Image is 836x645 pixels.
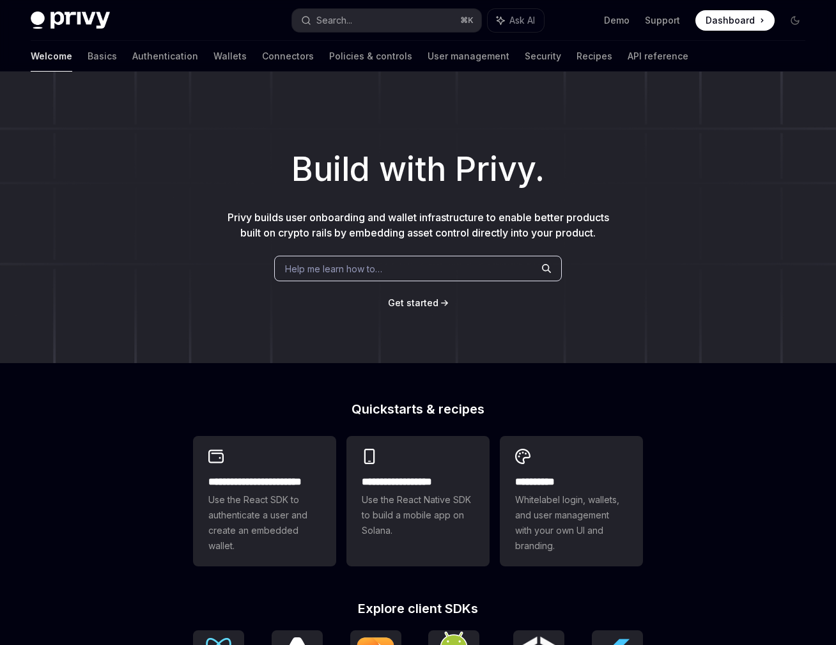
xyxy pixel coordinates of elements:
span: Ask AI [509,14,535,27]
a: Basics [88,41,117,72]
span: Dashboard [706,14,755,27]
a: Dashboard [695,10,775,31]
a: **** *****Whitelabel login, wallets, and user management with your own UI and branding. [500,436,643,566]
a: **** **** **** ***Use the React Native SDK to build a mobile app on Solana. [346,436,490,566]
span: Privy builds user onboarding and wallet infrastructure to enable better products built on crypto ... [228,211,609,239]
img: dark logo [31,12,110,29]
span: Use the React SDK to authenticate a user and create an embedded wallet. [208,492,321,554]
a: User management [428,41,509,72]
h2: Explore client SDKs [193,602,643,615]
a: Authentication [132,41,198,72]
button: Ask AI [488,9,544,32]
a: Support [645,14,680,27]
span: ⌘ K [460,15,474,26]
span: Get started [388,297,438,308]
h2: Quickstarts & recipes [193,403,643,416]
a: Welcome [31,41,72,72]
a: Security [525,41,561,72]
button: Search...⌘K [292,9,481,32]
a: Wallets [213,41,247,72]
a: API reference [628,41,688,72]
span: Help me learn how to… [285,262,382,276]
span: Whitelabel login, wallets, and user management with your own UI and branding. [515,492,628,554]
button: Toggle dark mode [785,10,805,31]
a: Recipes [577,41,612,72]
a: Demo [604,14,630,27]
div: Search... [316,13,352,28]
h1: Build with Privy. [20,144,816,194]
a: Connectors [262,41,314,72]
a: Get started [388,297,438,309]
span: Use the React Native SDK to build a mobile app on Solana. [362,492,474,538]
a: Policies & controls [329,41,412,72]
